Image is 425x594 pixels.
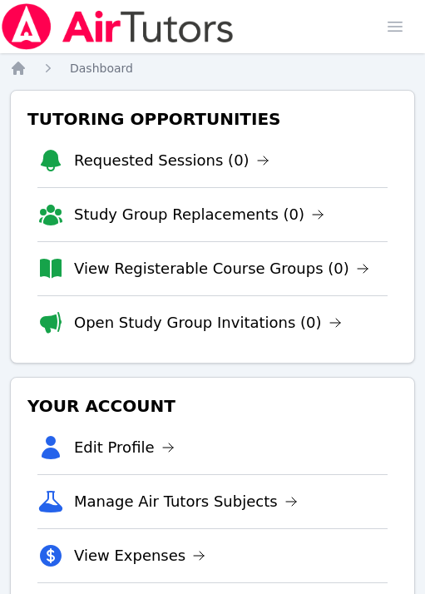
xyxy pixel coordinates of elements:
h3: Tutoring Opportunities [24,104,401,134]
a: View Registerable Course Groups (0) [74,257,369,280]
a: Dashboard [70,60,133,77]
nav: Breadcrumb [10,60,415,77]
span: Dashboard [70,62,133,75]
a: Manage Air Tutors Subjects [74,490,298,513]
a: Open Study Group Invitations (0) [74,311,342,334]
a: Edit Profile [74,436,175,459]
h3: Your Account [24,391,401,421]
a: Requested Sessions (0) [74,149,269,172]
a: Study Group Replacements (0) [74,203,324,226]
a: View Expenses [74,544,205,567]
